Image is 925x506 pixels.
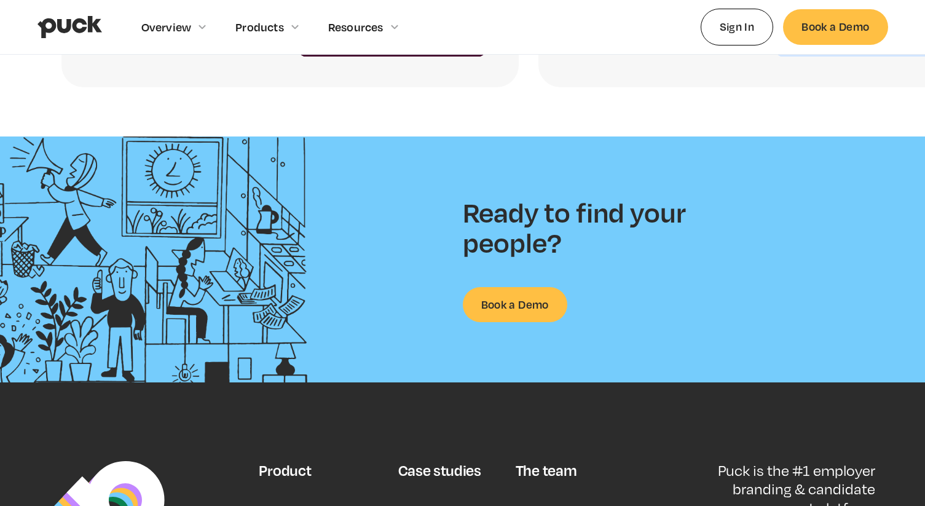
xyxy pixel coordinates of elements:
div: Case studies [398,461,481,480]
div: The team [516,461,577,480]
div: Products [235,20,284,34]
div: Resources [328,20,384,34]
a: Book a Demo [783,9,888,44]
a: Sign In [701,9,774,45]
div: Overview [141,20,192,34]
div: Product [259,461,311,480]
a: Book a Demo [463,287,567,322]
h2: Ready to find your people? [463,197,709,258]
